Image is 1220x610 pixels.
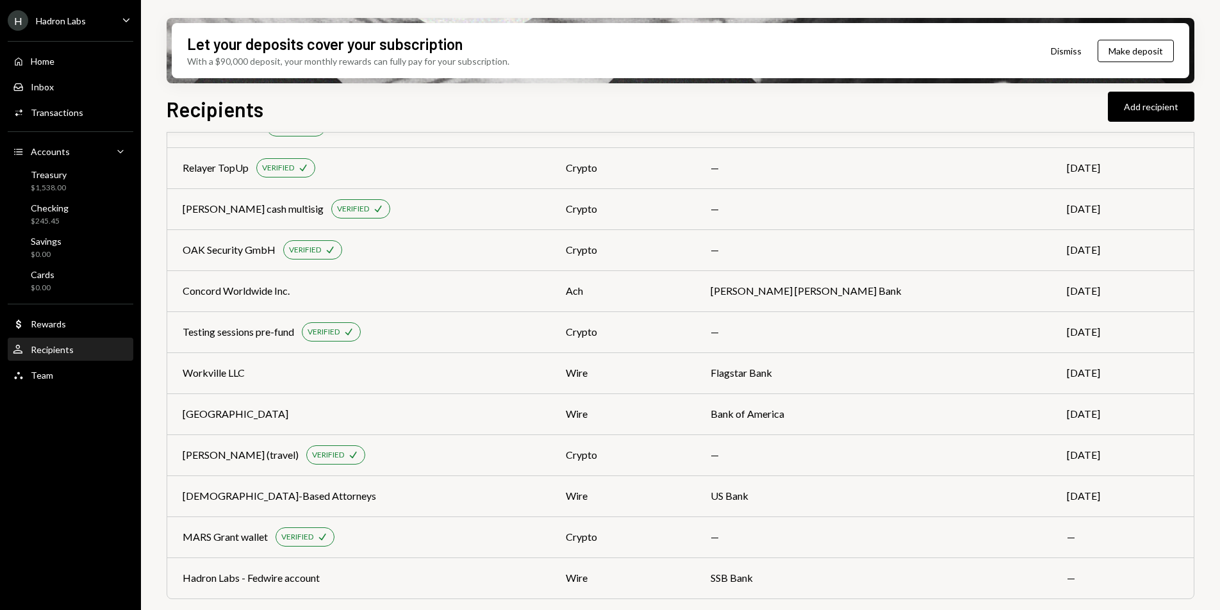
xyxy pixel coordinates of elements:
div: $245.45 [31,216,69,227]
td: [DATE] [1051,311,1194,352]
button: Dismiss [1035,36,1098,66]
div: Hadron Labs [36,15,86,26]
div: Accounts [31,146,70,157]
div: $1,538.00 [31,183,67,194]
td: — [695,147,1052,188]
div: VERIFIED [308,327,340,338]
td: — [695,516,1052,557]
td: — [695,229,1052,270]
td: [PERSON_NAME] [PERSON_NAME] Bank [695,270,1052,311]
div: With a $90,000 deposit, your monthly rewards can fully pay for your subscription. [187,54,509,68]
div: [PERSON_NAME] cash multisig [183,201,324,217]
a: Home [8,49,133,72]
td: [DATE] [1051,188,1194,229]
td: [DATE] [1051,475,1194,516]
h1: Recipients [167,96,263,122]
a: Savings$0.00 [8,232,133,263]
div: [PERSON_NAME] (travel) [183,447,299,463]
div: Concord Worldwide Inc. [183,283,290,299]
td: [DATE] [1051,147,1194,188]
a: Team [8,363,133,386]
a: Recipients [8,338,133,361]
td: — [1051,516,1194,557]
div: [GEOGRAPHIC_DATA] [183,406,288,422]
div: Relayer TopUp [183,160,249,176]
button: Make deposit [1098,40,1174,62]
div: VERIFIED [281,532,313,543]
div: wire [566,570,679,586]
td: — [695,188,1052,229]
button: Add recipient [1108,92,1194,122]
div: wire [566,406,679,422]
div: VERIFIED [289,245,321,256]
td: [DATE] [1051,229,1194,270]
a: Accounts [8,140,133,163]
div: crypto [566,529,679,545]
div: Recipients [31,344,74,355]
td: — [695,434,1052,475]
div: VERIFIED [312,450,344,461]
div: VERIFIED [262,163,294,174]
a: Inbox [8,75,133,98]
div: OAK Security GmbH [183,242,276,258]
div: Transactions [31,107,83,118]
div: Rewards [31,318,66,329]
div: Hadron Labs - Fedwire account [183,570,320,586]
div: crypto [566,201,679,217]
div: Checking [31,202,69,213]
div: VERIFIED [337,204,369,215]
div: crypto [566,160,679,176]
td: [DATE] [1051,393,1194,434]
a: Treasury$1,538.00 [8,165,133,196]
div: Team [31,370,53,381]
div: Home [31,56,54,67]
div: Savings [31,236,62,247]
div: [DEMOGRAPHIC_DATA]-Based Attorneys [183,488,376,504]
div: Workville LLC [183,365,245,381]
a: Checking$245.45 [8,199,133,229]
div: wire [566,488,679,504]
td: [DATE] [1051,352,1194,393]
td: [DATE] [1051,270,1194,311]
div: H [8,10,28,31]
td: US Bank [695,475,1052,516]
td: Bank of America [695,393,1052,434]
div: ach [566,283,679,299]
div: Inbox [31,81,54,92]
div: crypto [566,324,679,340]
div: Treasury [31,169,67,180]
div: Let your deposits cover your subscription [187,33,463,54]
a: Rewards [8,312,133,335]
a: Transactions [8,101,133,124]
div: $0.00 [31,249,62,260]
div: crypto [566,242,679,258]
td: Flagstar Bank [695,352,1052,393]
div: Testing sessions pre-fund [183,324,294,340]
td: — [695,311,1052,352]
div: MARS Grant wallet [183,529,268,545]
div: wire [566,365,679,381]
div: Cards [31,269,54,280]
div: $0.00 [31,283,54,293]
a: Cards$0.00 [8,265,133,296]
td: — [1051,557,1194,598]
td: SSB Bank [695,557,1052,598]
td: [DATE] [1051,434,1194,475]
div: crypto [566,447,679,463]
